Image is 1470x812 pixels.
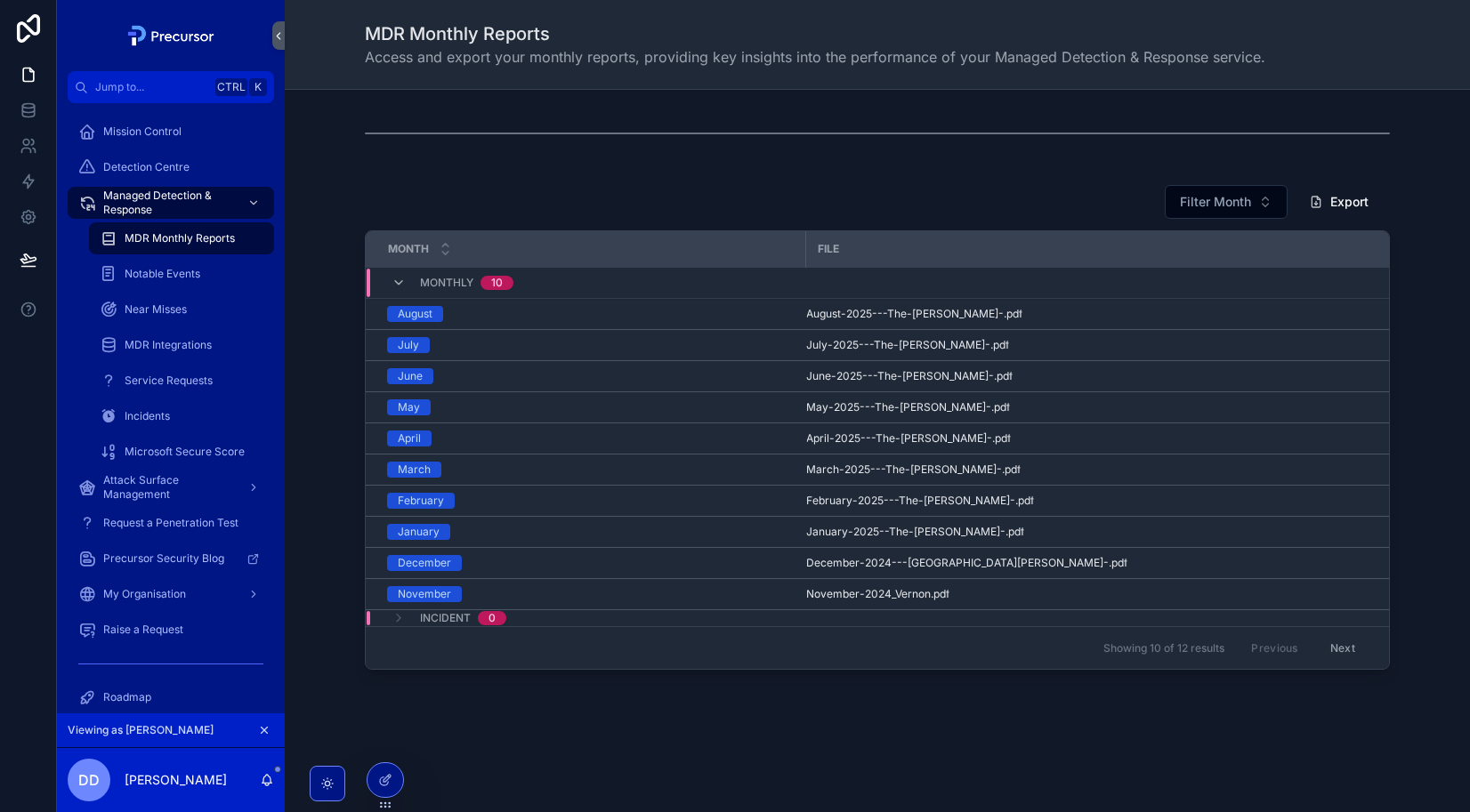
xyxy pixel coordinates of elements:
[1295,186,1383,218] button: Export
[806,556,1109,570] span: December-2024---[GEOGRAPHIC_DATA][PERSON_NAME]-
[398,430,421,446] div: April
[103,125,182,139] span: Mission Control
[78,769,100,791] span: DD
[123,21,220,50] img: App logo
[990,338,1009,352] span: .pdf
[68,681,274,713] a: Roadmap
[806,494,1015,508] span: February-2025---The-[PERSON_NAME]-
[398,337,419,353] div: July
[68,614,274,646] a: Raise a Request
[125,338,212,352] span: MDR Integrations
[420,276,473,290] span: Monthly
[68,71,274,103] button: Jump to...CtrlK
[388,242,429,256] span: Month
[68,507,274,539] a: Request a Penetration Test
[1006,525,1024,539] span: .pdf
[89,222,274,254] a: MDR Monthly Reports
[95,80,208,94] span: Jump to...
[994,369,1013,383] span: .pdf
[125,374,213,388] span: Service Requests
[398,462,431,478] div: March
[398,368,423,384] div: June
[89,400,274,432] a: Incidents
[125,231,235,245] span: MDR Monthly Reports
[125,267,200,281] span: Notable Events
[806,338,990,352] span: July-2025---The-[PERSON_NAME]-
[68,578,274,610] a: My Organisation
[1165,185,1288,219] button: Select Button
[365,46,1265,68] span: Access and export your monthly reports, providing key insights into the performance of your Manag...
[251,80,265,94] span: K
[398,555,451,571] div: December
[420,611,471,625] span: Incident
[931,587,949,601] span: .pdf
[489,611,496,625] div: 0
[89,329,274,361] a: MDR Integrations
[806,587,931,601] span: November-2024_Vernon
[125,409,170,423] span: Incidents
[89,258,274,290] a: Notable Events
[89,293,274,326] a: Near Misses
[57,103,285,713] div: scrollable content
[68,187,274,219] a: Managed Detection & Response
[991,400,1010,414] span: .pdf
[125,445,245,459] span: Microsoft Secure Score
[398,524,440,540] div: January
[1180,193,1251,211] span: Filter Month
[103,516,238,530] span: Request a Penetration Test
[103,623,183,637] span: Raise a Request
[89,365,274,397] a: Service Requests
[806,462,1002,477] span: March-2025---The-[PERSON_NAME]-
[68,151,274,183] a: Detection Centre
[68,723,214,737] span: Viewing as [PERSON_NAME]
[398,399,420,415] div: May
[818,242,839,256] span: File
[1004,307,1022,321] span: .pdf
[1015,494,1034,508] span: .pdf
[806,431,992,446] span: April-2025---The-[PERSON_NAME]-
[103,473,233,502] span: Attack Surface Management
[806,400,991,414] span: May-2025---The-[PERSON_NAME]-
[365,21,1265,46] h1: MDR Monthly Reports
[89,436,274,468] a: Microsoft Secure Score
[103,587,186,601] span: My Organisation
[806,525,1006,539] span: January-2025--The-[PERSON_NAME]-
[125,302,187,317] span: Near Misses
[806,307,1004,321] span: August-2025---The-[PERSON_NAME]-
[68,543,274,575] a: Precursor Security Blog
[103,690,151,704] span: Roadmap
[398,493,444,509] div: February
[1103,641,1224,655] span: Showing 10 of 12 results
[215,78,247,96] span: Ctrl
[1109,556,1127,570] span: .pdf
[68,116,274,148] a: Mission Control
[1318,634,1368,662] button: Next
[398,586,451,602] div: November
[68,471,274,503] a: Attack Surface Management
[398,306,432,322] div: August
[103,160,190,174] span: Detection Centre
[103,551,224,566] span: Precursor Security Blog
[1002,462,1021,477] span: .pdf
[125,771,227,789] p: [PERSON_NAME]
[103,189,233,217] span: Managed Detection & Response
[806,369,994,383] span: June-2025---The-[PERSON_NAME]-
[491,276,503,290] div: 10
[992,431,1011,446] span: .pdf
